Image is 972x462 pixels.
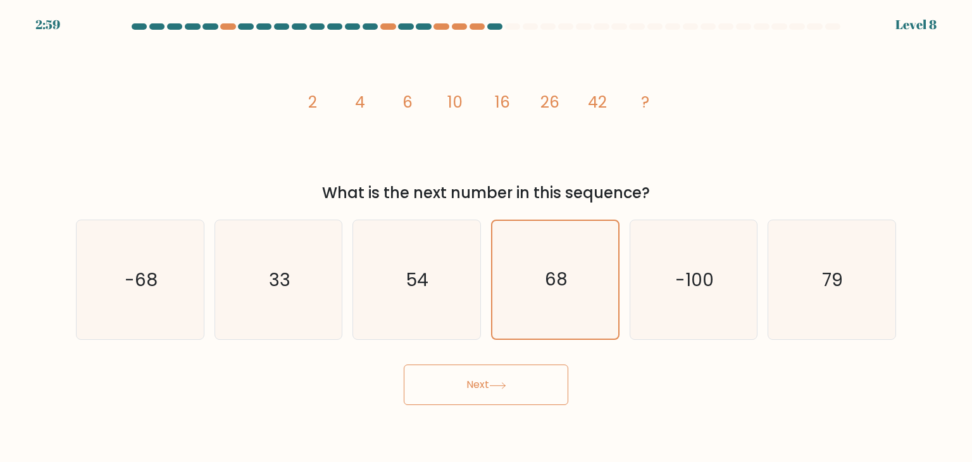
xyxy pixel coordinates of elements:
text: 33 [269,267,290,292]
text: -68 [125,267,158,292]
tspan: 10 [447,91,463,113]
text: 79 [823,267,844,292]
text: 68 [545,268,568,292]
tspan: 16 [495,91,510,113]
div: Level 8 [895,15,937,34]
button: Next [404,365,568,405]
div: 2:59 [35,15,60,34]
text: 54 [407,267,429,292]
tspan: 6 [402,91,413,113]
tspan: ? [641,91,649,113]
text: -100 [675,267,714,292]
tspan: 2 [308,91,317,113]
tspan: 4 [355,91,365,113]
tspan: 26 [540,91,559,113]
div: What is the next number in this sequence? [84,182,888,204]
tspan: 42 [588,91,607,113]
